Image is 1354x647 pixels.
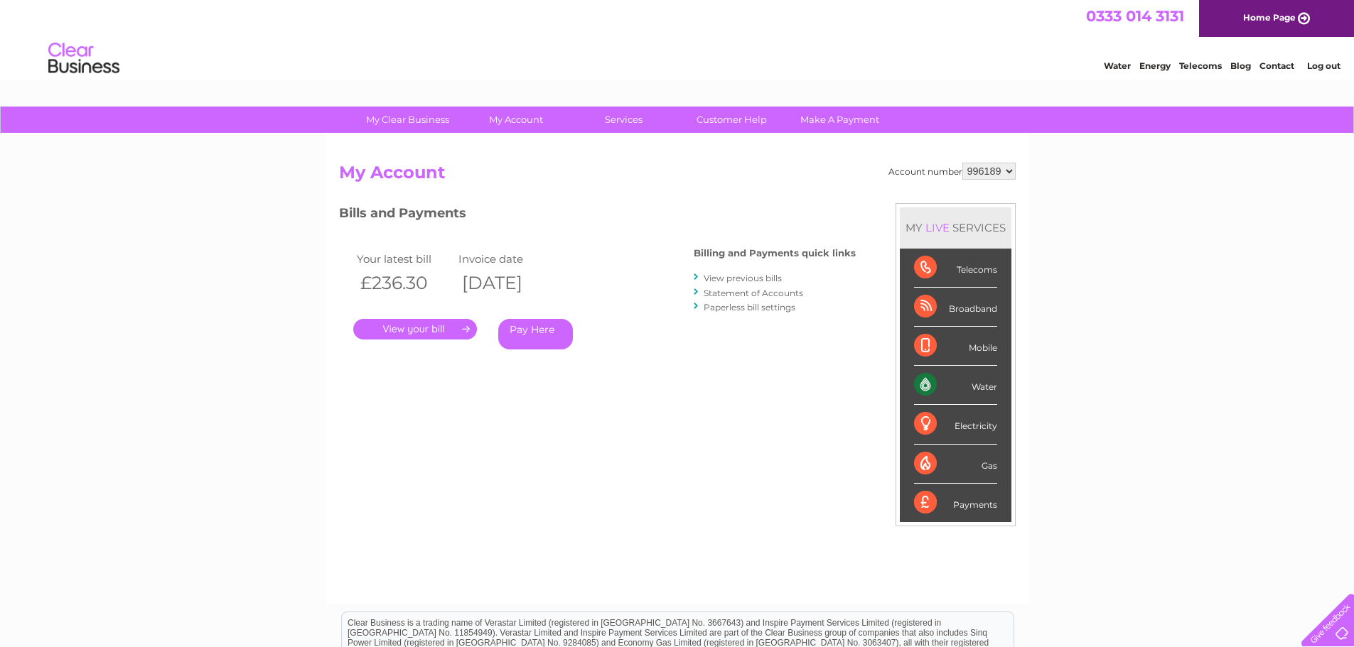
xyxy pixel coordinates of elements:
[694,248,856,259] h4: Billing and Payments quick links
[48,37,120,80] img: logo.png
[914,249,997,288] div: Telecoms
[342,8,1014,69] div: Clear Business is a trading name of Verastar Limited (registered in [GEOGRAPHIC_DATA] No. 3667643...
[923,221,952,234] div: LIVE
[673,107,790,133] a: Customer Help
[1307,60,1340,71] a: Log out
[455,249,557,268] td: Invoice date
[353,319,477,339] a: .
[888,163,1016,180] div: Account number
[1230,60,1251,71] a: Blog
[914,288,997,327] div: Broadband
[1139,60,1171,71] a: Energy
[339,163,1016,190] h2: My Account
[339,203,856,228] h3: Bills and Payments
[900,207,1011,248] div: MY SERVICES
[1086,7,1184,25] a: 0333 014 3131
[1179,60,1222,71] a: Telecoms
[349,107,466,133] a: My Clear Business
[353,268,456,298] th: £236.30
[914,445,997,484] div: Gas
[914,405,997,444] div: Electricity
[1104,60,1131,71] a: Water
[914,327,997,366] div: Mobile
[455,268,557,298] th: [DATE]
[781,107,898,133] a: Make A Payment
[1259,60,1294,71] a: Contact
[353,249,456,268] td: Your latest bill
[565,107,682,133] a: Services
[704,273,782,283] a: View previous bills
[498,319,573,349] a: Pay Here
[914,484,997,522] div: Payments
[704,302,795,312] a: Paperless bill settings
[914,366,997,405] div: Water
[704,288,803,298] a: Statement of Accounts
[457,107,574,133] a: My Account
